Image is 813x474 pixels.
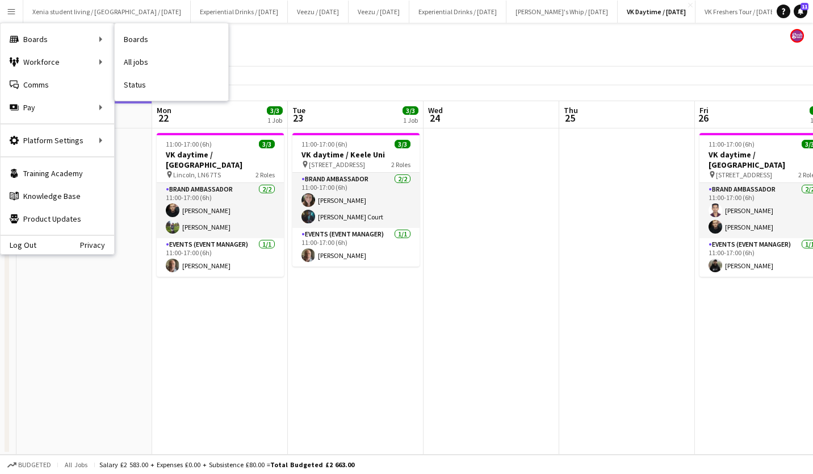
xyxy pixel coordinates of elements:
span: 3/3 [395,140,410,148]
a: Boards [115,28,228,51]
span: 3/3 [267,106,283,115]
span: 25 [562,111,578,124]
a: Training Academy [1,162,114,185]
span: [STREET_ADDRESS] [309,160,365,169]
span: 2 Roles [391,160,410,169]
a: 11 [794,5,807,18]
h3: VK daytime / Keele Uni [292,149,420,160]
app-card-role: Brand Ambassador2/211:00-17:00 (6h)[PERSON_NAME][PERSON_NAME] [157,183,284,238]
span: Thu [564,105,578,115]
app-card-role: Events (Event Manager)1/111:00-17:00 (6h)[PERSON_NAME] [157,238,284,277]
span: 3/3 [403,106,418,115]
div: 1 Job [403,116,418,124]
span: 2 Roles [255,171,275,179]
button: Experiential Drinks / [DATE] [409,1,506,23]
app-job-card: 11:00-17:00 (6h)3/3VK daytime / Keele Uni [STREET_ADDRESS]2 RolesBrand Ambassador2/211:00-17:00 (... [292,133,420,267]
a: All jobs [115,51,228,73]
div: Boards [1,28,114,51]
span: All jobs [62,460,90,469]
span: Fri [699,105,709,115]
span: 11:00-17:00 (6h) [709,140,755,148]
span: Mon [157,105,171,115]
div: Pay [1,96,114,119]
a: Privacy [80,240,114,250]
button: [PERSON_NAME]'s Whip / [DATE] [506,1,618,23]
span: 23 [291,111,305,124]
span: 11:00-17:00 (6h) [301,140,347,148]
app-card-role: Events (Event Manager)1/111:00-17:00 (6h)[PERSON_NAME] [292,228,420,267]
app-user-avatar: Gosh Promo UK [790,29,804,43]
span: 11 [801,3,808,10]
span: Tue [292,105,305,115]
span: Budgeted [18,461,51,469]
span: [STREET_ADDRESS] [716,171,772,179]
button: Xenia student living / [GEOGRAPHIC_DATA] / [DATE] [23,1,191,23]
span: Total Budgeted £2 663.00 [270,460,354,469]
app-job-card: 11:00-17:00 (6h)3/3VK daytime / [GEOGRAPHIC_DATA] Lincoln, LN6 7TS2 RolesBrand Ambassador2/211:00... [157,133,284,277]
div: Platform Settings [1,129,114,152]
span: Lincoln, LN6 7TS [173,171,221,179]
div: Salary £2 583.00 + Expenses £0.00 + Subsistence £80.00 = [99,460,354,469]
span: 26 [698,111,709,124]
span: 3/3 [259,140,275,148]
span: 11:00-17:00 (6h) [166,140,212,148]
span: 24 [426,111,443,124]
a: Product Updates [1,207,114,230]
h3: VK daytime / [GEOGRAPHIC_DATA] [157,149,284,170]
button: VK Daytime / [DATE] [618,1,695,23]
button: Veezu / [DATE] [349,1,409,23]
app-card-role: Brand Ambassador2/211:00-17:00 (6h)[PERSON_NAME][PERSON_NAME] Court [292,173,420,228]
button: Budgeted [6,459,53,471]
a: Comms [1,73,114,96]
div: Workforce [1,51,114,73]
a: Knowledge Base [1,185,114,207]
button: VK Freshers Tour / [DATE] [695,1,786,23]
span: 22 [155,111,171,124]
span: Wed [428,105,443,115]
a: Log Out [1,240,36,250]
button: Experiential Drinks / [DATE] [191,1,288,23]
div: 1 Job [267,116,282,124]
button: Veezu / [DATE] [288,1,349,23]
a: Status [115,73,228,96]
